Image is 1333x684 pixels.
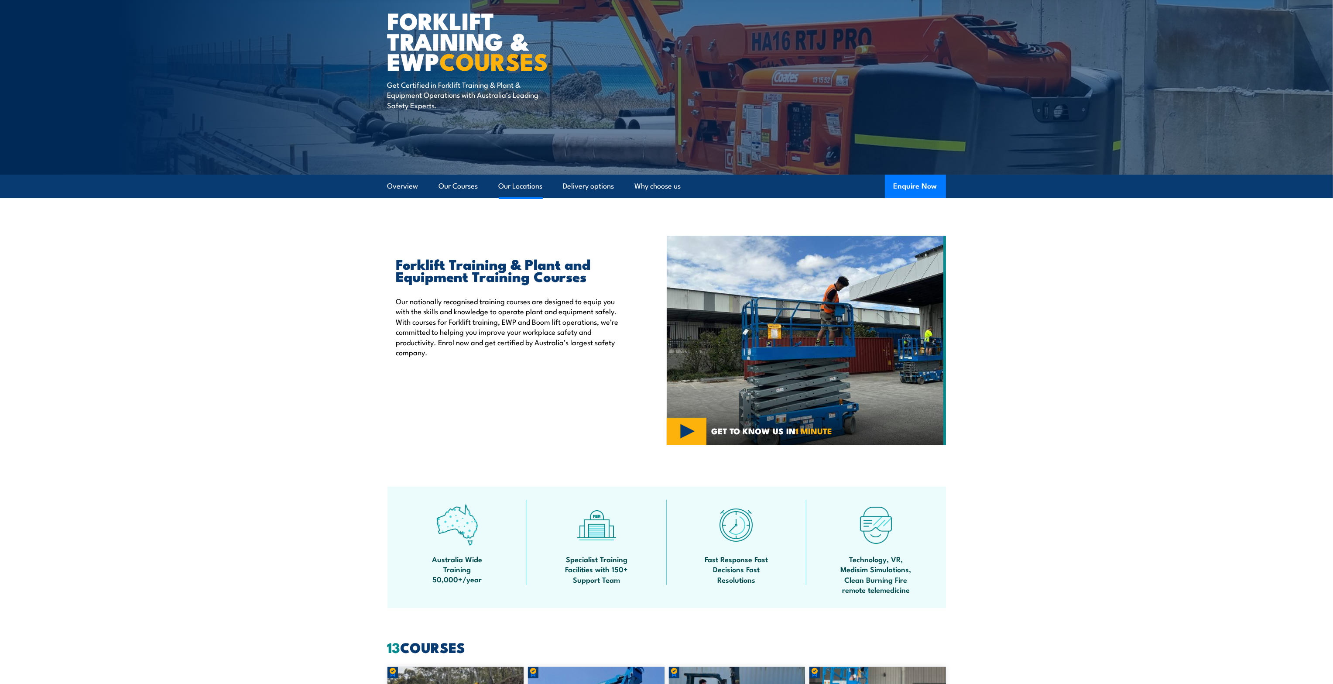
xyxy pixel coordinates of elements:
[387,79,547,110] p: Get Certified in Forklift Training & Plant & Equipment Operations with Australia’s Leading Safety...
[440,42,548,79] strong: COURSES
[855,504,897,546] img: tech-icon
[387,641,946,653] h2: COURSES
[667,236,946,445] img: Verification of Competency (VOC) for Elevating Work Platform (EWP) Under 11m
[387,175,418,198] a: Overview
[418,554,497,584] span: Australia Wide Training 50,000+/year
[635,175,681,198] a: Why choose us
[563,175,614,198] a: Delivery options
[439,175,478,198] a: Our Courses
[387,10,603,71] h1: Forklift Training & EWP
[499,175,543,198] a: Our Locations
[576,504,617,546] img: facilities-icon
[711,427,832,435] span: GET TO KNOW US IN
[885,175,946,198] button: Enquire Now
[436,504,478,546] img: auswide-icon
[396,296,627,357] p: Our nationally recognised training courses are designed to equip you with the skills and knowledg...
[697,554,776,584] span: Fast Response Fast Decisions Fast Resolutions
[837,554,915,595] span: Technology, VR, Medisim Simulations, Clean Burning Fire remote telemedicine
[387,636,401,658] strong: 13
[795,424,832,437] strong: 1 MINUTE
[716,504,757,546] img: fast-icon
[558,554,636,584] span: Specialist Training Facilities with 150+ Support Team
[396,258,627,282] h2: Forklift Training & Plant and Equipment Training Courses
